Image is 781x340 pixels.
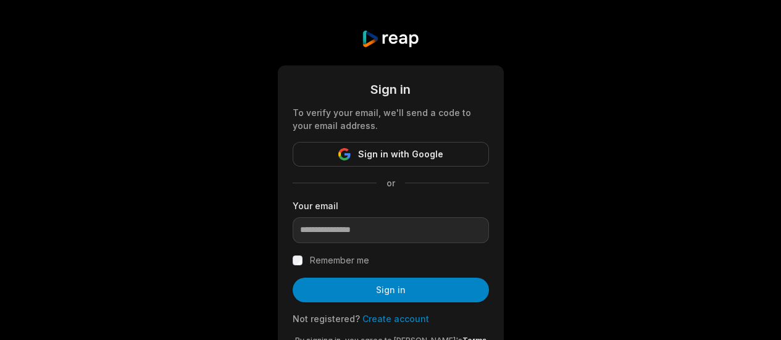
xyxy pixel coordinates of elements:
span: Not registered? [293,313,360,324]
span: or [377,176,405,189]
img: reap [361,30,420,48]
label: Your email [293,199,489,212]
div: To verify your email, we'll send a code to your email address. [293,106,489,132]
label: Remember me [310,253,369,268]
div: Sign in [293,80,489,99]
a: Create account [362,313,429,324]
button: Sign in with Google [293,142,489,167]
span: Sign in with Google [358,147,443,162]
button: Sign in [293,278,489,302]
